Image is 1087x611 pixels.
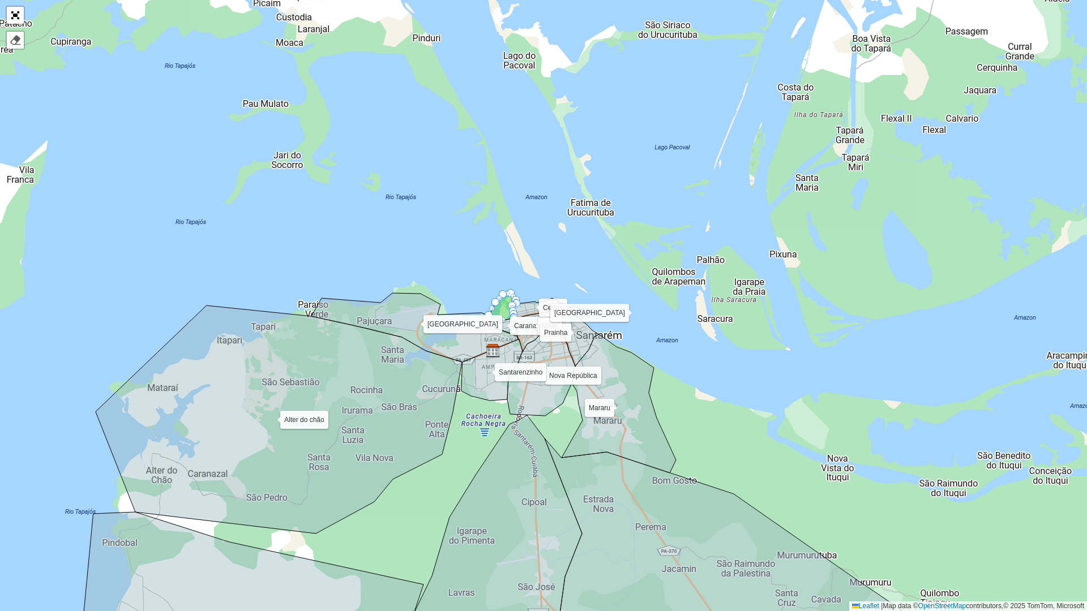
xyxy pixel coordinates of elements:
[7,32,24,49] div: Remover camada(s)
[881,602,883,610] span: |
[849,601,1087,611] div: Map data © contributors,© 2025 TomTom, Microsoft
[918,602,966,610] a: OpenStreetMap
[7,7,24,24] a: Abrir mapa em tela cheia
[486,343,500,358] img: Marker
[852,602,879,610] a: Leaflet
